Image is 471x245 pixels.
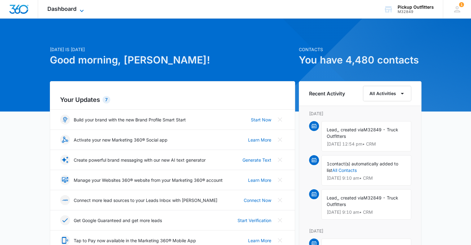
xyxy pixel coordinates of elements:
[74,116,186,123] p: Build your brand with the new Brand Profile Smart Start
[299,46,421,53] p: Contacts
[275,115,285,125] button: Close
[248,177,271,183] a: Learn More
[309,110,411,117] p: [DATE]
[102,96,110,103] div: 7
[248,237,271,244] a: Learn More
[327,161,329,166] span: 1
[309,90,345,97] h6: Recent Activity
[275,155,285,165] button: Close
[47,6,76,12] span: Dashboard
[398,10,434,14] div: account id
[251,116,271,123] a: Start Now
[327,210,406,214] p: [DATE] 9:10 am • CRM
[242,157,271,163] a: Generate Text
[74,137,168,143] p: Activate your new Marketing 360® Social app
[244,197,271,203] a: Connect Now
[74,157,206,163] p: Create powerful brand messaging with our new AI text generator
[363,86,411,101] button: All Activities
[327,176,406,180] p: [DATE] 9:10 am • CRM
[60,95,285,104] h2: Your Updates
[309,228,411,234] p: [DATE]
[275,215,285,225] button: Close
[299,53,421,68] h1: You have 4,480 contacts
[459,2,464,7] span: 1
[50,53,295,68] h1: Good morning, [PERSON_NAME]!
[50,46,295,53] p: [DATE] is [DATE]
[338,195,364,200] span: , created via
[275,175,285,185] button: Close
[327,161,398,173] span: contact(s) automatically added to list
[327,195,338,200] span: Lead,
[275,195,285,205] button: Close
[327,142,406,146] p: [DATE] 12:54 pm • CRM
[74,237,196,244] p: Tap to Pay now available in the Marketing 360® Mobile App
[248,137,271,143] a: Learn More
[275,135,285,145] button: Close
[332,168,357,173] a: All Contacts
[459,2,464,7] div: notifications count
[74,217,162,224] p: Get Google Guaranteed and get more leads
[327,127,338,132] span: Lead,
[74,177,223,183] p: Manage your Websites 360® website from your Marketing 360® account
[74,197,217,203] p: Connect more lead sources to your Leads Inbox with [PERSON_NAME]
[338,127,364,132] span: , created via
[238,217,271,224] a: Start Verification
[398,5,434,10] div: account name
